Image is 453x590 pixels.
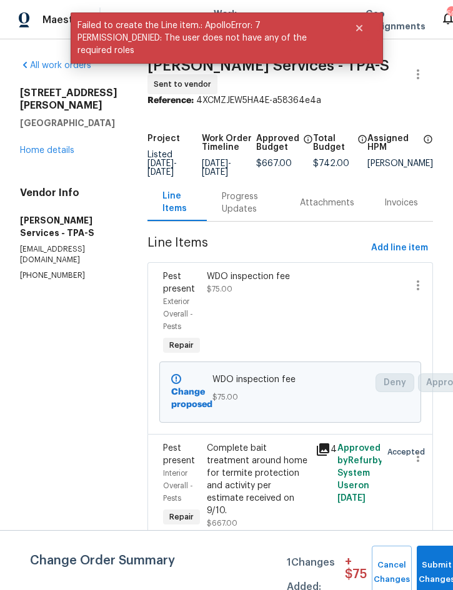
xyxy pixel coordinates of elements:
span: Repair [164,339,199,352]
span: - [147,159,177,177]
span: [PERSON_NAME] Services - TPA-S [147,58,389,73]
span: Sent to vendor [154,78,216,91]
span: Exterior Overall - Pests [163,298,193,330]
h5: [GEOGRAPHIC_DATA] [20,117,117,129]
span: $667.00 [256,159,292,168]
div: Complete bait treatment around home for termite protection and activity per estimate received on ... [207,442,309,517]
b: Change proposed [171,388,212,409]
a: All work orders [20,61,91,70]
span: Accepted [387,446,430,458]
button: Deny [376,373,414,392]
span: Add line item [371,240,428,256]
div: Attachments [300,197,354,209]
h2: [STREET_ADDRESS][PERSON_NAME] [20,87,117,112]
div: 4 [316,442,330,457]
span: [DATE] [202,168,228,177]
span: Work Orders [214,7,246,32]
h5: Approved Budget [256,134,299,152]
span: $75.00 [212,391,369,403]
b: Reference: [147,96,194,105]
p: [PHONE_NUMBER] [20,270,117,281]
div: Progress Updates [222,190,270,215]
span: The hpm assigned to this work order. [423,134,433,159]
span: [DATE] [202,159,228,168]
span: [DATE] [337,494,366,503]
span: Pest present [163,272,195,293]
span: Interior Overall - Pests [163,470,193,502]
span: Submit Changes [423,558,451,587]
button: Close [339,16,380,41]
div: Invoices [384,197,418,209]
button: Add line item [366,237,433,260]
span: Failed to create the Line item.: ApolloError: 7 PERMISSION_DENIED: The user does not have any of ... [71,12,339,64]
span: Maestro [42,14,84,26]
span: Listed [147,150,177,177]
h5: Project [147,134,180,143]
div: WDO inspection fee [207,270,309,283]
span: Approved by Refurby System User on [337,444,383,503]
div: Line Items [162,190,192,215]
span: Repair [164,511,199,523]
span: Cancel Changes [378,558,406,587]
span: - [202,159,231,177]
span: $667.00 [207,519,237,527]
span: The total cost of line items that have been approved by both Opendoor and the Trade Partner. This... [303,134,313,159]
span: Geo Assignments [366,7,426,32]
a: Home details [20,146,74,155]
h4: Vendor Info [20,187,117,199]
div: [PERSON_NAME] [367,159,433,168]
span: Line Items [147,237,366,260]
h5: Work Order Timeline [202,134,256,152]
span: [DATE] [147,168,174,177]
span: The total cost of line items that have been proposed by Opendoor. This sum includes line items th... [357,134,367,159]
h5: Assigned HPM [367,134,419,152]
span: $75.00 [207,285,232,293]
h5: [PERSON_NAME] Services - TPA-S [20,214,117,239]
span: [DATE] [147,159,174,168]
h5: Total Budget [313,134,354,152]
div: 4XCMZJEW5HA4E-a58364e4a [147,94,433,107]
span: WDO inspection fee [212,373,369,386]
span: Pest present [163,444,195,465]
p: [EMAIL_ADDRESS][DOMAIN_NAME] [20,244,117,265]
span: $742.00 [313,159,349,168]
